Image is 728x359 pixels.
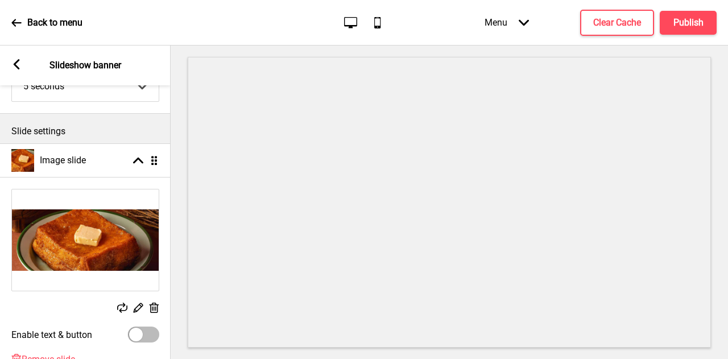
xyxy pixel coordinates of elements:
[11,329,92,340] label: Enable text & button
[49,59,121,72] p: Slideshow banner
[473,6,540,39] div: Menu
[12,189,159,291] img: Image
[11,7,82,38] a: Back to menu
[11,125,159,138] p: Slide settings
[40,154,86,167] h4: Image slide
[27,16,82,29] p: Back to menu
[593,16,641,29] h4: Clear Cache
[660,11,717,35] button: Publish
[580,10,654,36] button: Clear Cache
[673,16,704,29] h4: Publish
